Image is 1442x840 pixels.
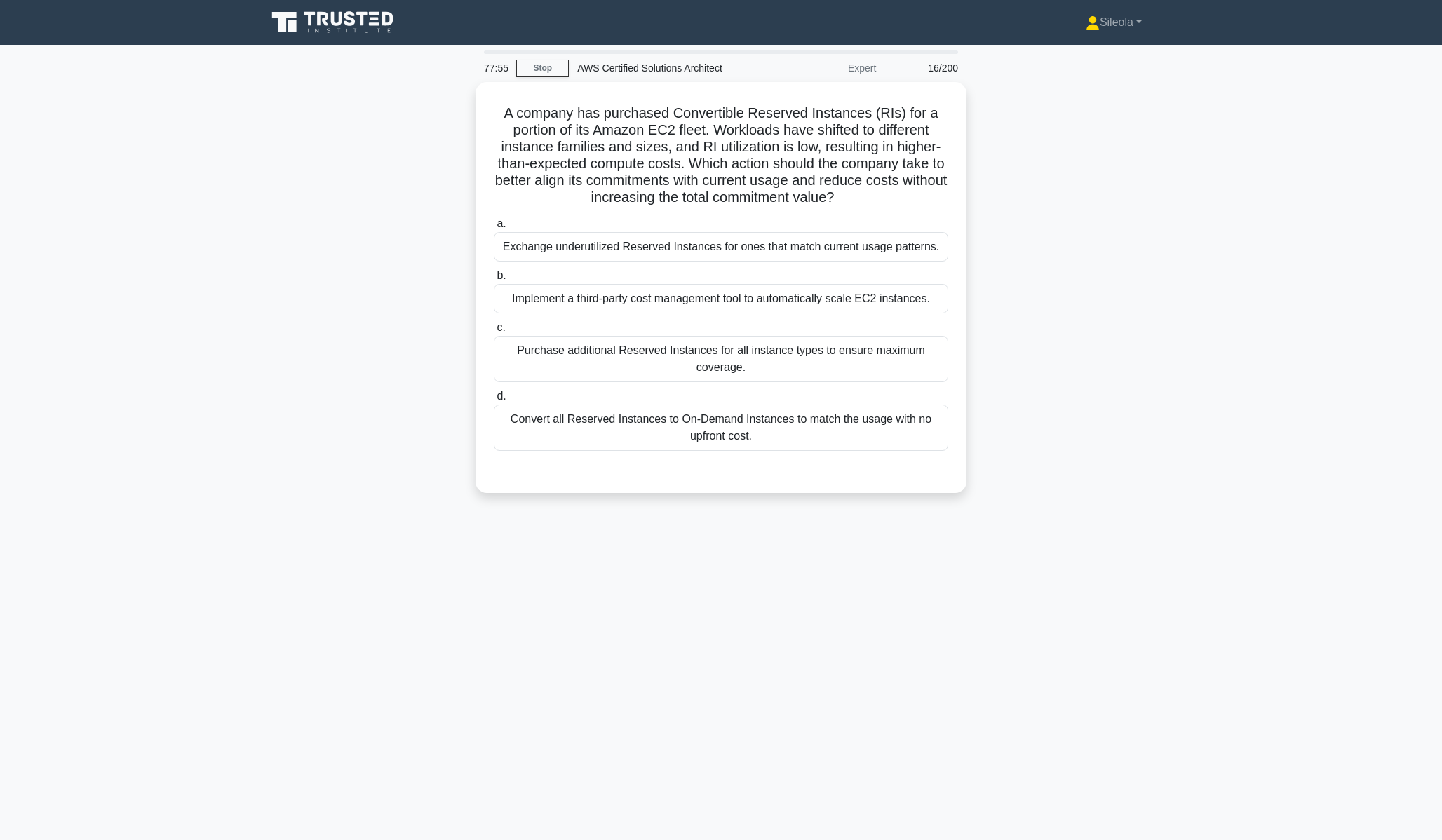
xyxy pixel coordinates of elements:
span: a. [497,217,506,229]
a: Stop [516,60,569,77]
a: Sileola [1052,8,1175,36]
h5: A company has purchased Convertible Reserved Instances (RIs) for a portion of its Amazon EC2 flee... [492,104,950,207]
span: c. [497,321,505,333]
div: AWS Certified Solutions Architect [569,54,762,82]
span: d. [497,390,506,402]
span: b. [497,269,506,281]
div: Convert all Reserved Instances to On-Demand Instances to match the usage with no upfront cost. [494,405,948,451]
div: Purchase additional Reserved Instances for all instance types to ensure maximum coverage. [494,336,948,382]
div: Expert [762,54,884,82]
div: Exchange underutilized Reserved Instances for ones that match current usage patterns. [494,232,948,262]
div: 16/200 [884,54,966,82]
div: Implement a third-party cost management tool to automatically scale EC2 instances. [494,284,948,313]
div: 77:55 [476,54,516,82]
